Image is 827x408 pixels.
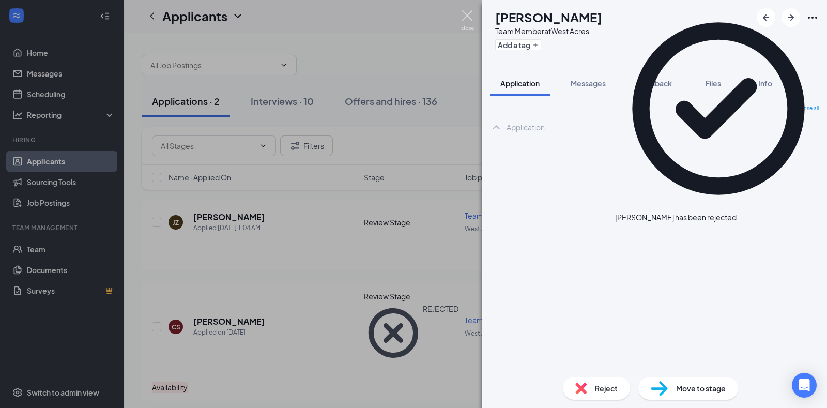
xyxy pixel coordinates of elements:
[615,5,822,212] svg: CheckmarkCircle
[615,212,739,223] div: [PERSON_NAME] has been rejected.
[507,122,545,132] div: Application
[500,79,540,88] span: Application
[595,383,618,394] span: Reject
[532,42,539,48] svg: Plus
[495,26,602,36] div: Team Member at West Acres
[676,383,726,394] span: Move to stage
[490,121,502,133] svg: ChevronUp
[792,373,817,398] div: Open Intercom Messenger
[495,39,541,50] button: PlusAdd a tag
[571,79,606,88] span: Messages
[495,8,602,26] h1: [PERSON_NAME]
